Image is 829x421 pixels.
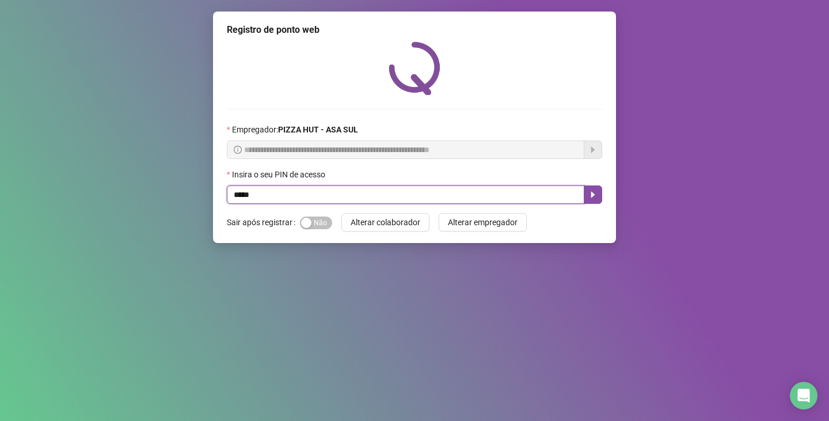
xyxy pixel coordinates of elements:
div: Open Intercom Messenger [790,382,817,409]
button: Alterar empregador [439,213,527,232]
strong: PIZZA HUT - ASA SUL [278,125,358,134]
span: Alterar empregador [448,216,518,229]
span: Alterar colaborador [351,216,420,229]
label: Insira o seu PIN de acesso [227,168,333,181]
div: Registro de ponto web [227,23,602,37]
img: QRPoint [389,41,440,95]
button: Alterar colaborador [341,213,429,232]
span: caret-right [588,190,598,199]
span: Empregador : [232,123,358,136]
label: Sair após registrar [227,213,300,232]
span: info-circle [234,146,242,154]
